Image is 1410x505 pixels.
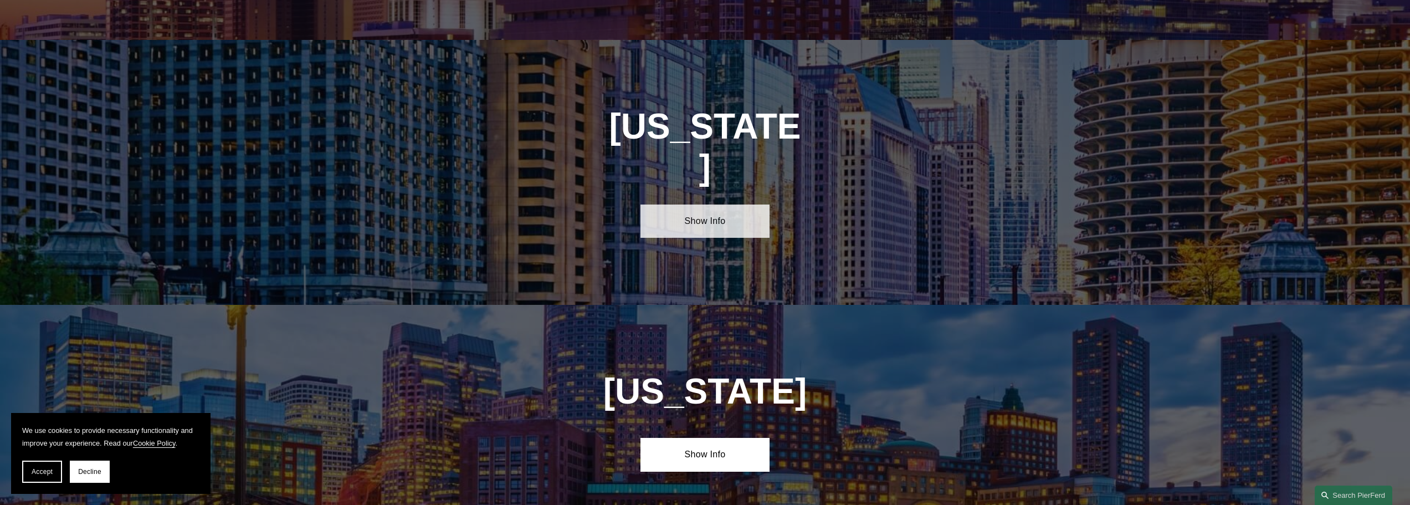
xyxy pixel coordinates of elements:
[70,461,110,483] button: Decline
[640,205,770,238] a: Show Info
[32,468,53,476] span: Accept
[640,438,770,471] a: Show Info
[133,439,176,447] a: Cookie Policy
[1315,486,1392,505] a: Search this site
[22,424,199,450] p: We use cookies to provide necessary functionality and improve your experience. Read our .
[22,461,62,483] button: Accept
[608,106,802,187] h1: [US_STATE]
[78,468,101,476] span: Decline
[11,413,211,494] section: Cookie banner
[544,371,866,412] h1: [US_STATE]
